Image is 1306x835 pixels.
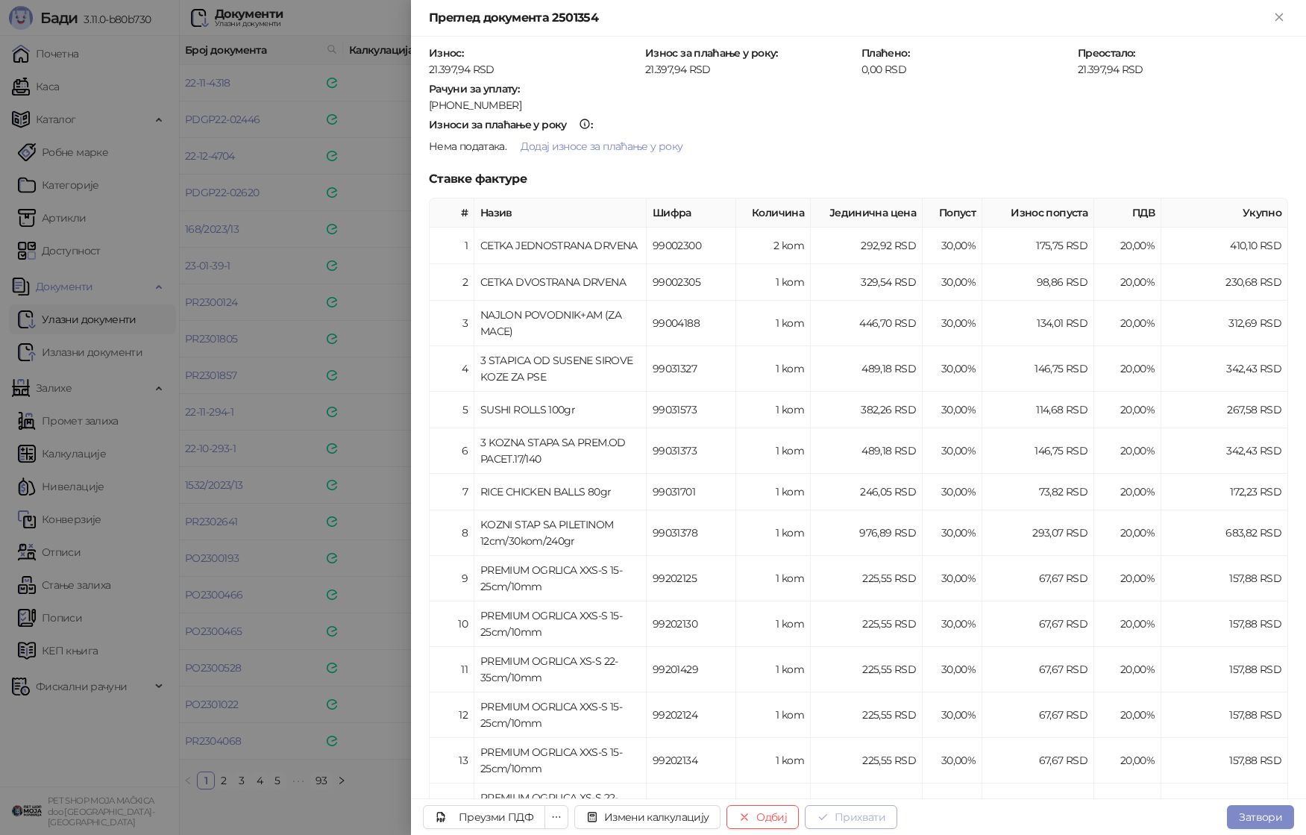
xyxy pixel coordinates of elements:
[480,274,640,290] div: CETKA DVOSTRANA DRVENA
[736,264,811,301] td: 1 kom
[736,510,811,556] td: 1 kom
[1120,239,1155,252] span: 20,00 %
[923,428,982,474] td: 30,00%
[923,556,982,601] td: 30,00%
[480,653,640,686] div: PREMIUM OGRLICA XS-S 22-35cm/10mm
[1161,510,1288,556] td: 683,82 RSD
[736,556,811,601] td: 1 kom
[430,428,474,474] td: 6
[429,140,505,153] span: Нема података
[474,198,647,228] th: Назив
[647,346,736,392] td: 99031327
[430,510,474,556] td: 8
[459,810,533,824] div: Преузми ПДФ
[480,237,640,254] div: CETKA JEDNOSTRANA DRVENA
[811,198,923,228] th: Јединична цена
[1161,346,1288,392] td: 342,43 RSD
[982,264,1094,301] td: 98,86 RSD
[811,264,923,301] td: 329,54 RSD
[1161,301,1288,346] td: 312,69 RSD
[1227,805,1294,829] button: Затвори
[982,647,1094,692] td: 67,67 RSD
[923,301,982,346] td: 30,00%
[647,784,736,829] td: 99201413
[811,510,923,556] td: 976,89 RSD
[423,805,545,829] a: Преузми ПДФ
[982,392,1094,428] td: 114,68 RSD
[429,170,1288,188] h5: Ставке фактуре
[923,198,982,228] th: Попуст
[1270,9,1288,27] button: Close
[430,228,474,264] td: 1
[429,82,519,96] strong: Рачуни за уплату :
[1161,692,1288,738] td: 157,88 RSD
[923,264,982,301] td: 30,00%
[430,738,474,784] td: 13
[923,346,982,392] td: 30,00%
[1120,526,1155,540] span: 20,00 %
[429,98,1288,112] div: [PHONE_NUMBER]
[430,346,474,392] td: 4
[429,119,567,130] div: Износи за плаћање у року
[861,46,909,60] strong: Плаћено :
[1161,738,1288,784] td: 157,88 RSD
[736,301,811,346] td: 1 kom
[811,692,923,738] td: 225,55 RSD
[1161,474,1288,510] td: 172,23 RSD
[736,392,811,428] td: 1 kom
[429,46,463,60] strong: Износ :
[647,198,736,228] th: Шифра
[736,228,811,264] td: 2 kom
[647,647,736,692] td: 99201429
[811,784,923,829] td: 225,55 RSD
[480,607,640,640] div: PREMIUM OGRLICA XXS-S 15-25cm/10mm
[647,738,736,784] td: 99202134
[811,738,923,784] td: 225,55 RSD
[430,198,474,228] th: #
[430,647,474,692] td: 11
[736,474,811,510] td: 1 kom
[982,738,1094,784] td: 67,67 RSD
[736,647,811,692] td: 1 kom
[736,692,811,738] td: 1 kom
[923,601,982,647] td: 30,00%
[427,134,1290,158] div: .
[736,346,811,392] td: 1 kom
[1076,63,1290,76] div: 21.397,94 RSD
[647,301,736,346] td: 99004188
[647,556,736,601] td: 99202125
[923,228,982,264] td: 30,00%
[427,63,641,76] div: 21.397,94 RSD
[982,556,1094,601] td: 67,67 RSD
[480,434,640,467] div: 3 KOZNA STAPA SA PREM.OD PACET.17/140
[480,307,640,340] div: NAJLON POVODNIK+AM (ZA MACE)
[480,744,640,777] div: PREMIUM OGRLICA XXS-S 15-25cm/10mm
[1120,316,1155,330] span: 20,00 %
[1161,428,1288,474] td: 342,43 RSD
[1161,228,1288,264] td: 410,10 RSD
[430,474,474,510] td: 7
[1161,784,1288,829] td: 157,88 RSD
[430,392,474,428] td: 5
[811,301,923,346] td: 446,70 RSD
[1120,275,1155,289] span: 20,00 %
[982,474,1094,510] td: 73,82 RSD
[923,692,982,738] td: 30,00%
[923,392,982,428] td: 30,00%
[923,784,982,829] td: 30,00%
[982,198,1094,228] th: Износ попуста
[736,738,811,784] td: 1 kom
[647,264,736,301] td: 99002305
[430,264,474,301] td: 2
[923,738,982,784] td: 30,00%
[647,692,736,738] td: 99202124
[982,228,1094,264] td: 175,75 RSD
[1161,198,1288,228] th: Укупно
[509,134,694,158] button: Додај износе за плаћање у року
[811,647,923,692] td: 225,55 RSD
[923,510,982,556] td: 30,00%
[726,805,799,829] button: Одбиј
[644,63,857,76] div: 21.397,94 RSD
[429,118,592,131] strong: :
[811,392,923,428] td: 382,26 RSD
